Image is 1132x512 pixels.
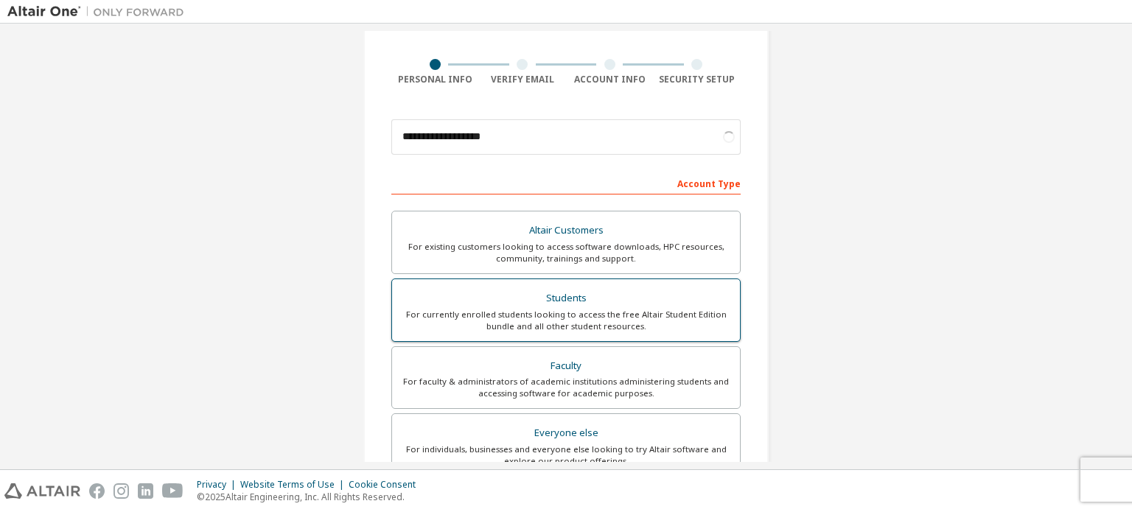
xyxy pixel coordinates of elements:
[89,483,105,499] img: facebook.svg
[162,483,184,499] img: youtube.svg
[4,483,80,499] img: altair_logo.svg
[113,483,129,499] img: instagram.svg
[401,220,731,241] div: Altair Customers
[240,479,349,491] div: Website Terms of Use
[401,288,731,309] div: Students
[197,479,240,491] div: Privacy
[391,171,741,194] div: Account Type
[479,74,567,85] div: Verify Email
[401,423,731,443] div: Everyone else
[349,479,424,491] div: Cookie Consent
[197,491,424,503] p: © 2025 Altair Engineering, Inc. All Rights Reserved.
[401,376,731,399] div: For faculty & administrators of academic institutions administering students and accessing softwa...
[391,74,479,85] div: Personal Info
[401,443,731,467] div: For individuals, businesses and everyone else looking to try Altair software and explore our prod...
[401,309,731,332] div: For currently enrolled students looking to access the free Altair Student Edition bundle and all ...
[566,74,654,85] div: Account Info
[7,4,192,19] img: Altair One
[654,74,741,85] div: Security Setup
[401,241,731,264] div: For existing customers looking to access software downloads, HPC resources, community, trainings ...
[138,483,153,499] img: linkedin.svg
[401,356,731,376] div: Faculty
